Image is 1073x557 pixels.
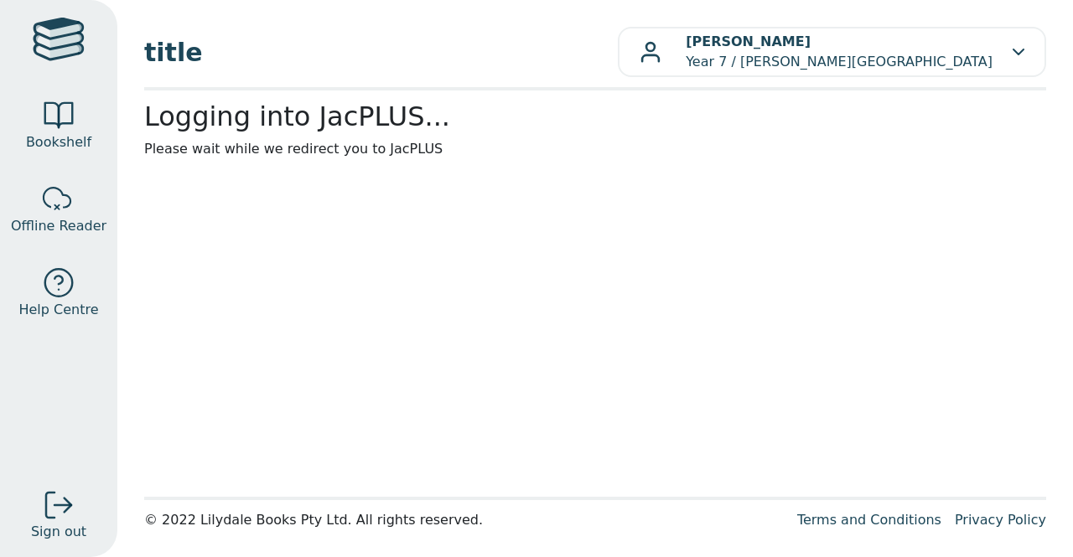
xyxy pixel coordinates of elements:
[144,101,1046,132] h2: Logging into JacPLUS...
[144,34,618,71] span: title
[26,132,91,152] span: Bookshelf
[686,32,993,72] p: Year 7 / [PERSON_NAME][GEOGRAPHIC_DATA]
[797,512,941,528] a: Terms and Conditions
[955,512,1046,528] a: Privacy Policy
[144,139,1046,159] p: Please wait while we redirect you to JacPLUS
[11,216,106,236] span: Offline Reader
[686,34,811,49] b: [PERSON_NAME]
[144,510,784,530] div: © 2022 Lilydale Books Pty Ltd. All rights reserved.
[18,300,98,320] span: Help Centre
[31,522,86,542] span: Sign out
[618,27,1046,77] button: [PERSON_NAME]Year 7 / [PERSON_NAME][GEOGRAPHIC_DATA]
